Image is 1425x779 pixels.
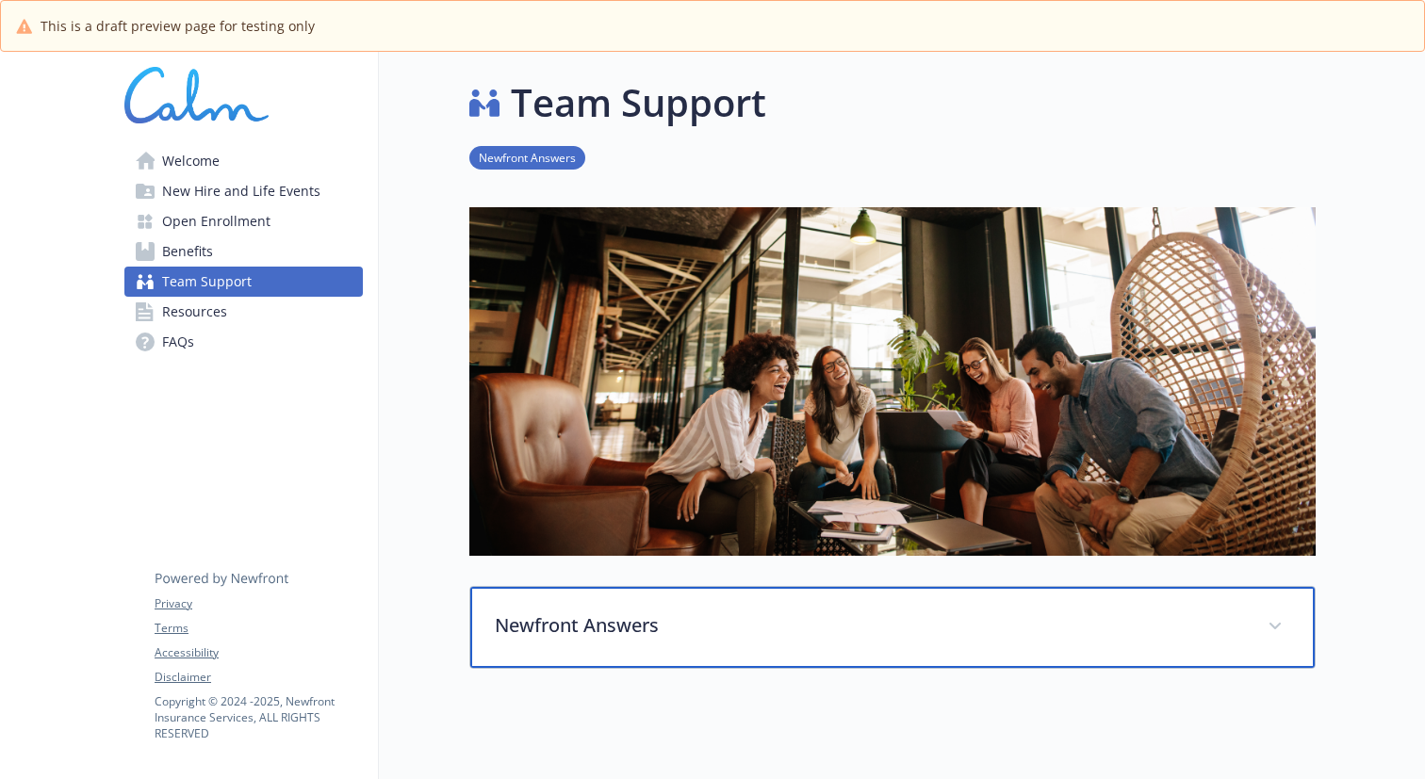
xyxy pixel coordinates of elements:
p: Copyright © 2024 - 2025 , Newfront Insurance Services, ALL RIGHTS RESERVED [155,693,362,741]
span: Welcome [162,146,220,176]
a: Disclaimer [155,669,362,686]
a: Resources [124,297,363,327]
h1: Team Support [511,74,766,131]
a: Open Enrollment [124,206,363,236]
span: Resources [162,297,227,327]
span: This is a draft preview page for testing only [41,16,315,36]
a: Accessibility [155,644,362,661]
span: FAQs [162,327,194,357]
div: Newfront Answers [470,587,1315,668]
a: New Hire and Life Events [124,176,363,206]
a: Terms [155,620,362,637]
a: Privacy [155,595,362,612]
a: Benefits [124,236,363,267]
p: Newfront Answers [495,611,1245,640]
a: Newfront Answers [469,148,585,166]
span: Team Support [162,267,252,297]
a: FAQs [124,327,363,357]
span: Benefits [162,236,213,267]
a: Welcome [124,146,363,176]
img: team support page banner [469,207,1316,556]
a: Team Support [124,267,363,297]
span: Open Enrollment [162,206,270,236]
span: New Hire and Life Events [162,176,320,206]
